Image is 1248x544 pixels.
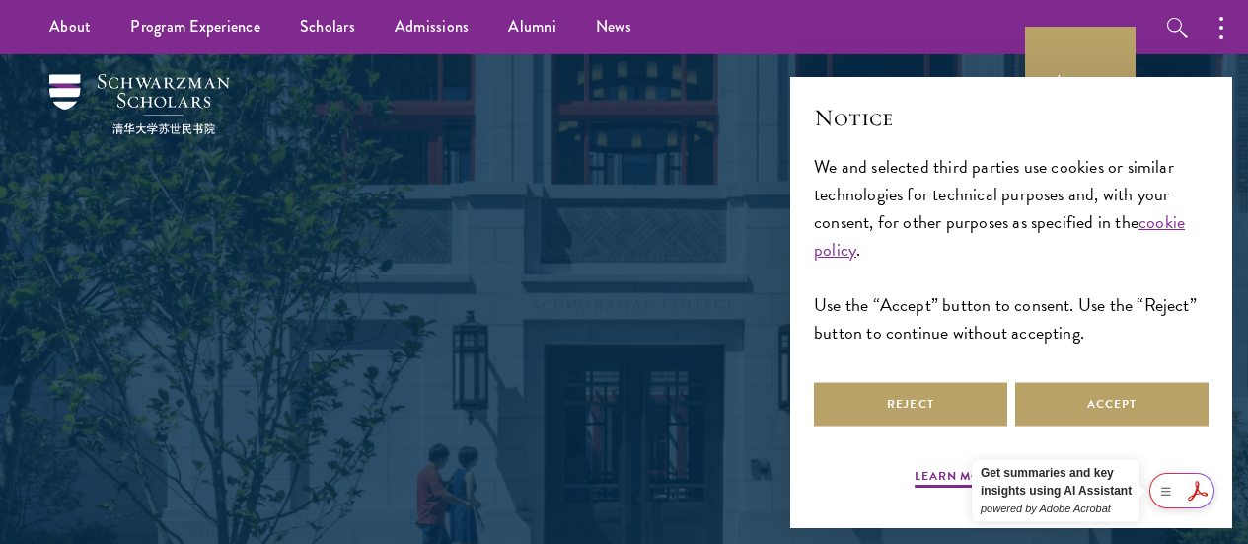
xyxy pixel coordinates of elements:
h2: Notice [814,101,1209,134]
button: Learn more and customize [915,467,1108,491]
div: We and selected third parties use cookies or similar technologies for technical purposes and, wit... [814,153,1209,348]
img: Schwarzman Scholars [49,74,230,134]
a: cookie policy [814,208,1185,263]
button: Accept [1015,382,1209,427]
button: Reject [814,382,1007,427]
a: Apply [1025,27,1136,137]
